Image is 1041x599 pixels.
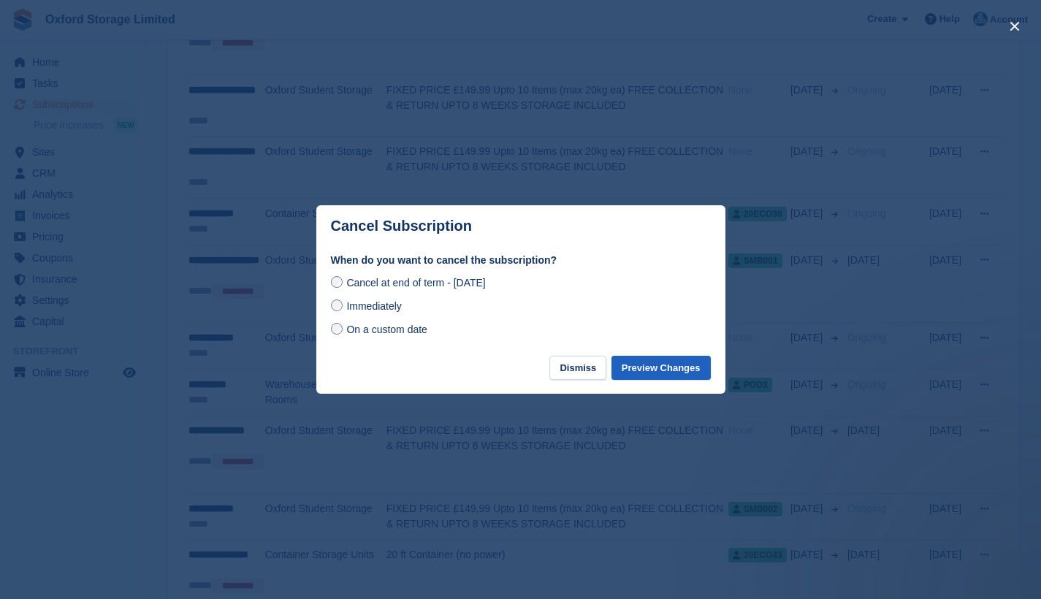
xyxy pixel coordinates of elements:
input: On a custom date [331,323,343,335]
span: On a custom date [346,324,427,335]
button: Dismiss [549,356,606,380]
p: Cancel Subscription [331,218,472,234]
input: Cancel at end of term - [DATE] [331,276,343,288]
span: Immediately [346,300,401,312]
button: Preview Changes [611,356,711,380]
input: Immediately [331,299,343,311]
label: When do you want to cancel the subscription? [331,253,711,268]
button: close [1003,15,1026,38]
span: Cancel at end of term - [DATE] [346,277,485,289]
